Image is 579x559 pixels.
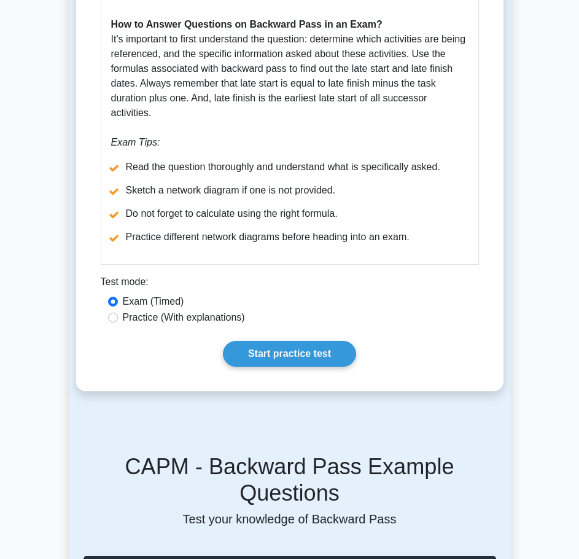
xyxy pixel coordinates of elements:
[123,294,184,309] label: Exam (Timed)
[111,19,383,29] b: How to Answer Questions on Backward Pass in an Exam?
[84,453,496,507] h5: CAPM - Backward Pass Example Questions
[223,341,356,367] a: Start practice test
[111,206,468,221] li: Do not forget to calculate using the right formula.
[101,275,479,294] div: Test mode:
[111,137,160,147] i: Exam Tips:
[111,160,468,174] li: Read the question thoroughly and understand what is specifically asked.
[84,512,496,526] p: Test your knowledge of Backward Pass
[123,310,245,325] label: Practice (With explanations)
[111,230,468,244] li: Practice different network diagrams before heading into an exam.
[111,183,468,198] li: Sketch a network diagram if one is not provided.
